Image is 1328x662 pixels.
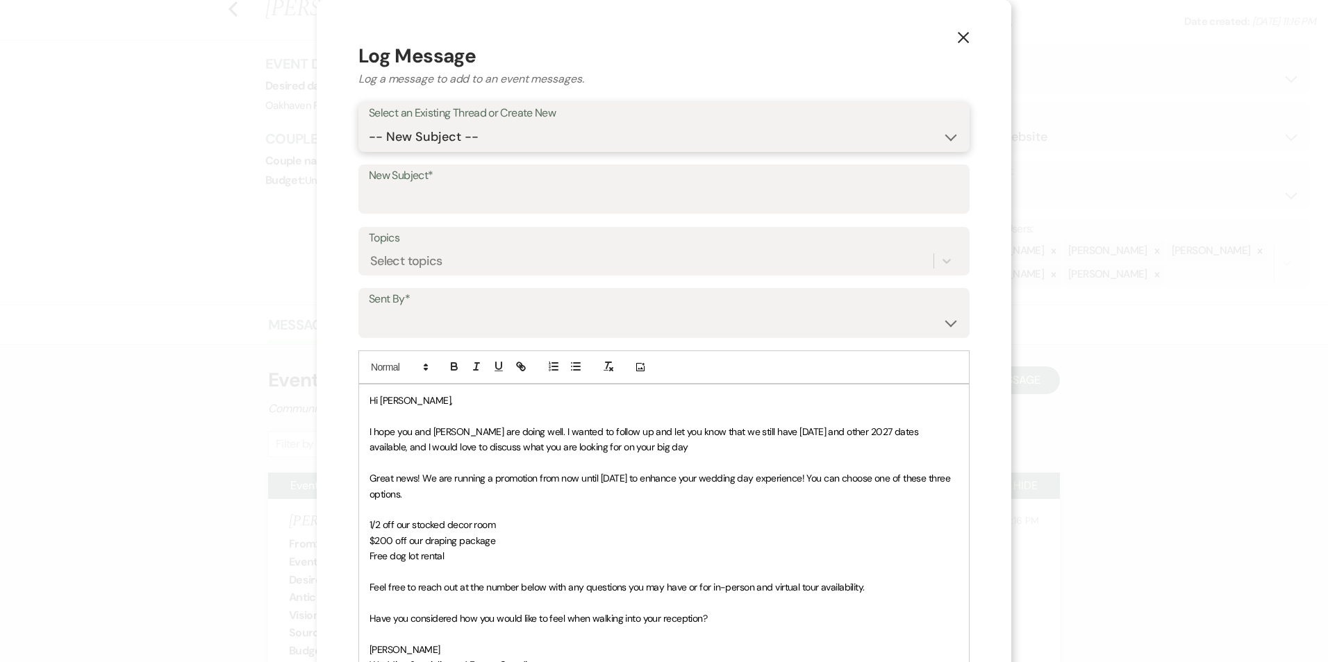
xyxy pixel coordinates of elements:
label: New Subject* [369,166,959,186]
span: Free dog lot rental [370,550,444,562]
span: Feel free to reach out at the number below with any questions you may have or for in-person and v... [370,581,865,593]
span: $200 off our draping package [370,534,495,547]
p: Log Message [358,42,970,71]
span: Great news! We are running a promotion from now until [DATE] to enhance your wedding day experien... [370,472,952,500]
label: Sent By* [369,289,959,309]
label: Topics [369,228,959,248]
p: Log a message to add to an event messages. [358,71,970,87]
span: I hope you and [PERSON_NAME] are doing well. I wanted to follow up and let you know that we still... [370,425,921,453]
label: Select an Existing Thread or Create New [369,103,959,124]
span: [PERSON_NAME] [370,643,440,656]
div: Select topics [370,252,442,271]
span: Hi [PERSON_NAME], [370,394,452,407]
span: Have you considered how you would like to feel when walking into your reception? [370,612,707,625]
span: 1/2 off our stocked decor room [370,518,495,531]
